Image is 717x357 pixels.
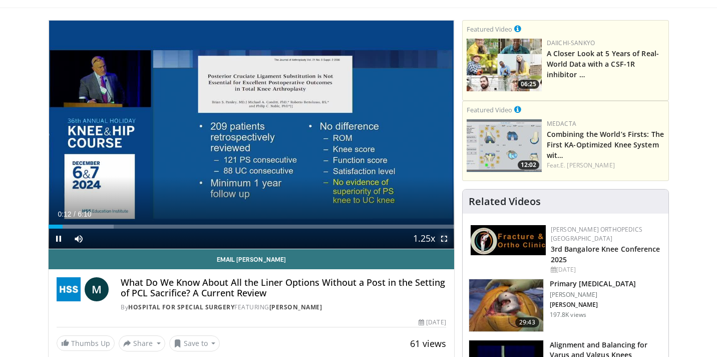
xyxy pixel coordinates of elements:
[518,160,539,169] span: 12:02
[410,337,446,349] span: 61 views
[469,279,662,332] a: 29:43 Primary [MEDICAL_DATA] [PERSON_NAME] [PERSON_NAME] 197.8K views
[58,210,71,218] span: 0:12
[469,196,541,208] h4: Related Videos
[547,129,664,160] a: Combining the World’s Firsts: The First KA-Optimized Knee System wit…
[515,317,539,327] span: 29:43
[467,39,542,91] img: 93c22cae-14d1-47f0-9e4a-a244e824b022.png.150x105_q85_crop-smart_upscale.jpg
[85,277,109,301] a: M
[434,229,454,249] button: Fullscreen
[551,265,660,274] div: [DATE]
[74,210,76,218] span: /
[547,39,595,47] a: Daiichi-Sankyo
[469,279,543,331] img: 297061_3.png.150x105_q85_crop-smart_upscale.jpg
[49,229,69,249] button: Pause
[78,210,91,218] span: 6:10
[119,335,165,351] button: Share
[121,277,446,299] h4: What Do We Know About All the Liner Options Without a Post in the Setting of PCL Sacrifice? A Cur...
[121,303,446,312] div: By FEATURING
[57,277,81,301] img: Hospital for Special Surgery
[128,303,234,311] a: Hospital for Special Surgery
[467,39,542,91] a: 06:25
[550,311,586,319] p: 197.8K views
[518,80,539,89] span: 06:25
[467,105,512,114] small: Featured Video
[547,161,664,170] div: Feat.
[169,335,220,351] button: Save to
[471,225,546,255] img: 1ab50d05-db0e-42c7-b700-94c6e0976be2.jpeg.150x105_q85_autocrop_double_scale_upscale_version-0.2.jpg
[414,229,434,249] button: Playback Rate
[467,25,512,34] small: Featured Video
[69,229,89,249] button: Mute
[49,21,454,249] video-js: Video Player
[550,301,636,309] p: [PERSON_NAME]
[550,291,636,299] p: [PERSON_NAME]
[547,119,576,128] a: Medacta
[550,279,636,289] h3: Primary [MEDICAL_DATA]
[560,161,615,169] a: E. [PERSON_NAME]
[49,249,454,269] a: Email [PERSON_NAME]
[57,335,115,351] a: Thumbs Up
[467,119,542,172] img: aaf1b7f9-f888-4d9f-a252-3ca059a0bd02.150x105_q85_crop-smart_upscale.jpg
[551,225,642,243] a: [PERSON_NAME] Orthopedics [GEOGRAPHIC_DATA]
[419,318,446,327] div: [DATE]
[49,225,454,229] div: Progress Bar
[547,49,659,79] a: A Closer Look at 5 Years of Real-World Data with a CSF-1R inhibitor …
[551,244,660,264] a: 3rd Bangalore Knee Conference 2025
[467,119,542,172] a: 12:02
[269,303,322,311] a: [PERSON_NAME]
